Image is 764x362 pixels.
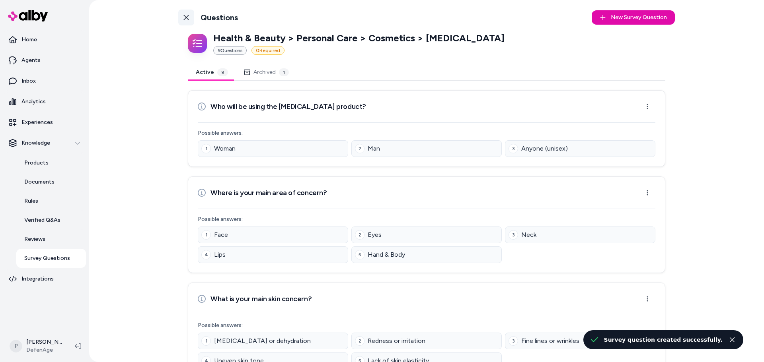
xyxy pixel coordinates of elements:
span: Man [368,144,380,153]
p: Possible answers: [198,129,655,137]
p: Possible answers: [198,321,655,329]
button: Active [188,64,236,80]
div: 2 [355,336,364,346]
p: Inbox [21,77,36,85]
p: Possible answers: [198,215,655,223]
span: Anyone (unisex) [521,144,568,153]
button: Archived [236,64,297,80]
div: 1 [201,230,211,240]
div: 5 [355,250,364,259]
a: Survey Questions [16,249,86,268]
div: Survey question created successfully. [604,335,723,345]
span: Redness or irritation [368,336,425,346]
div: 0 Required [251,46,285,55]
p: Agents [21,56,41,64]
span: P [10,340,22,352]
button: Close toast [727,335,737,345]
span: New Survey Question [611,14,667,21]
span: Lips [214,250,226,259]
button: Knowledge [3,134,86,153]
span: Eyes [368,230,382,240]
h3: Where is your main area of concern? [210,187,327,198]
h1: Questions [201,13,238,23]
p: Documents [24,178,55,186]
div: 1 [201,336,211,346]
div: 2 [355,144,364,153]
button: P[PERSON_NAME]DefenAge [5,333,68,359]
a: Inbox [3,72,86,91]
p: Experiences [21,118,53,126]
a: Products [16,153,86,172]
img: alby Logo [8,10,48,21]
p: Knowledge [21,139,50,147]
p: [PERSON_NAME] [26,338,62,346]
a: Integrations [3,269,86,288]
a: Experiences [3,113,86,132]
span: Face [214,230,228,240]
div: 4 [201,250,211,259]
button: New Survey Question [592,10,675,25]
p: Integrations [21,275,54,283]
span: [MEDICAL_DATA] or dehydration [214,336,311,346]
span: Woman [214,144,236,153]
span: Fine lines or wrinkles [521,336,579,346]
div: 9 [217,68,228,76]
div: 1 [201,144,211,153]
div: 3 [509,230,518,240]
p: Reviews [24,235,45,243]
a: Documents [16,172,86,192]
p: Analytics [21,98,46,106]
p: Products [24,159,49,167]
a: Agents [3,51,86,70]
div: 2 [355,230,364,240]
a: Analytics [3,92,86,111]
a: Verified Q&As [16,211,86,230]
div: 3 [509,336,518,346]
h3: What is your main skin concern? [210,293,312,304]
p: Verified Q&As [24,216,60,224]
p: Health & Beauty > Personal Care > Cosmetics > [MEDICAL_DATA] [213,32,505,45]
p: Rules [24,197,38,205]
p: Survey Questions [24,254,70,262]
p: Home [21,36,37,44]
span: Neck [521,230,536,240]
span: Hand & Body [368,250,405,259]
a: Reviews [16,230,86,249]
div: 9 Question s [213,46,247,55]
a: Rules [16,192,86,211]
span: DefenAge [26,346,62,354]
h3: Who will be using the [MEDICAL_DATA] product? [210,101,366,112]
a: Home [3,30,86,49]
div: 1 [279,68,289,76]
div: 3 [509,144,518,153]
